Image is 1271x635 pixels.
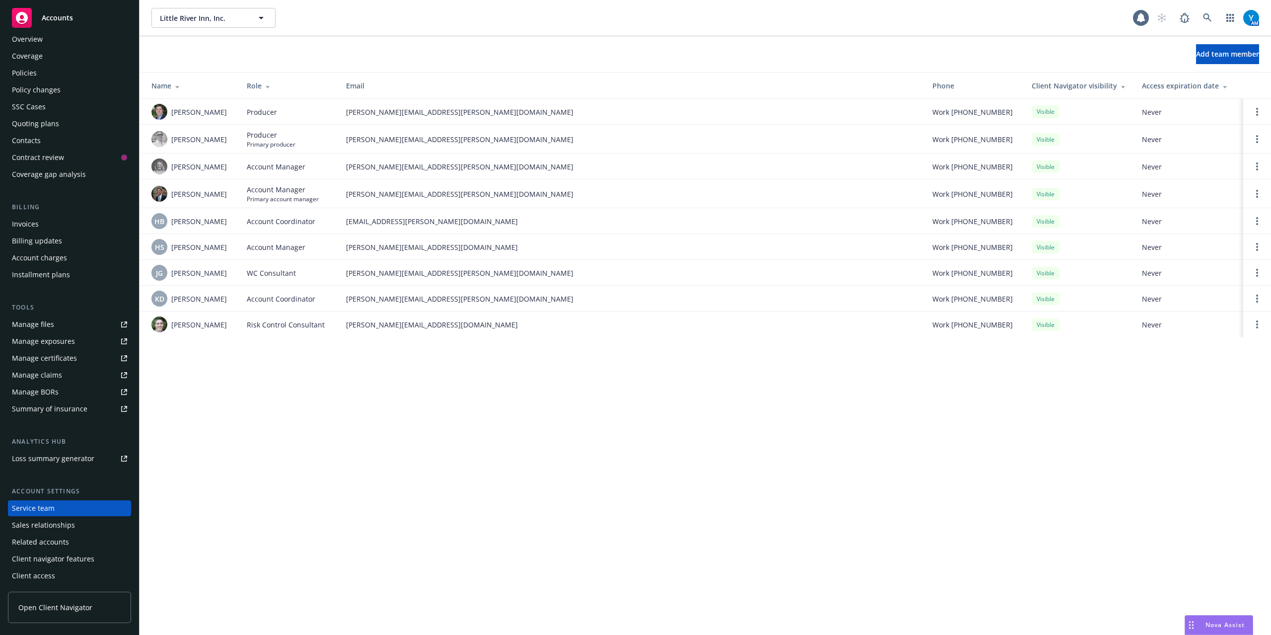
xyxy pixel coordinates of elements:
span: KD [155,294,164,304]
span: Never [1142,189,1235,199]
a: Client navigator features [8,551,131,567]
span: [EMAIL_ADDRESS][PERSON_NAME][DOMAIN_NAME] [346,216,917,227]
button: Nova Assist [1185,615,1253,635]
a: Accounts [8,4,131,32]
a: Open options [1251,318,1263,330]
div: Visible [1032,133,1059,146]
div: Invoices [12,216,39,232]
div: Visible [1032,318,1059,331]
div: Visible [1032,188,1059,200]
div: Loss summary generator [12,451,94,467]
a: Policies [8,65,131,81]
div: Visible [1032,241,1059,253]
span: Work [PHONE_NUMBER] [932,189,1013,199]
div: Account charges [12,250,67,266]
a: Related accounts [8,534,131,550]
a: Open options [1251,188,1263,200]
span: Never [1142,242,1235,252]
img: photo [151,104,167,120]
a: Billing updates [8,233,131,249]
div: Billing updates [12,233,62,249]
span: [PERSON_NAME][EMAIL_ADDRESS][DOMAIN_NAME] [346,242,917,252]
span: Never [1142,216,1235,227]
span: Never [1142,294,1235,304]
button: Add team member [1196,44,1259,64]
a: Installment plans [8,267,131,283]
a: Summary of insurance [8,401,131,417]
a: Start snowing [1152,8,1172,28]
div: Policies [12,65,37,81]
span: Never [1142,319,1235,330]
div: Tools [8,303,131,313]
a: SSC Cases [8,99,131,115]
div: Service team [12,500,55,516]
span: [PERSON_NAME] [171,216,227,227]
div: Visible [1032,293,1059,305]
span: Risk Control Consultant [247,319,325,330]
div: Coverage [12,48,43,64]
span: [PERSON_NAME] [171,268,227,278]
div: Manage exposures [12,333,75,349]
div: Manage claims [12,367,62,383]
div: Manage files [12,317,54,332]
div: Manage BORs [12,384,59,400]
span: [PERSON_NAME][EMAIL_ADDRESS][PERSON_NAME][DOMAIN_NAME] [346,134,917,145]
span: [PERSON_NAME][EMAIL_ADDRESS][PERSON_NAME][DOMAIN_NAME] [346,189,917,199]
span: Account Coordinator [247,294,315,304]
a: Policy changes [8,82,131,98]
div: Email [346,80,917,91]
div: Coverage gap analysis [12,166,86,182]
a: Manage files [8,317,131,332]
div: Visible [1032,105,1059,118]
div: Quoting plans [12,116,59,132]
a: Open options [1251,241,1263,253]
div: Access expiration date [1142,80,1235,91]
span: Account Manager [247,184,319,195]
span: Work [PHONE_NUMBER] [932,294,1013,304]
div: Phone [932,80,1016,91]
span: HS [155,242,164,252]
img: photo [151,317,167,332]
a: Open options [1251,215,1263,227]
div: Analytics hub [8,437,131,447]
span: [PERSON_NAME] [171,189,227,199]
a: Search [1198,8,1217,28]
span: [PERSON_NAME] [171,107,227,117]
span: Account Manager [247,161,305,172]
span: Never [1142,268,1235,278]
a: Coverage [8,48,131,64]
a: Open options [1251,293,1263,305]
span: Producer [247,107,277,117]
img: photo [151,131,167,147]
div: Drag to move [1185,616,1198,635]
a: Switch app [1220,8,1240,28]
a: Contacts [8,133,131,149]
a: Coverage gap analysis [8,166,131,182]
span: Work [PHONE_NUMBER] [932,216,1013,227]
span: Work [PHONE_NUMBER] [932,242,1013,252]
span: [PERSON_NAME][EMAIL_ADDRESS][PERSON_NAME][DOMAIN_NAME] [346,294,917,304]
div: Client access [12,568,55,584]
div: Summary of insurance [12,401,87,417]
span: HB [154,216,164,227]
span: Primary account manager [247,195,319,203]
span: [PERSON_NAME] [171,319,227,330]
span: [PERSON_NAME][EMAIL_ADDRESS][DOMAIN_NAME] [346,319,917,330]
a: Manage BORs [8,384,131,400]
a: Account charges [8,250,131,266]
a: Manage claims [8,367,131,383]
div: Manage certificates [12,350,77,366]
a: Open options [1251,160,1263,172]
span: Work [PHONE_NUMBER] [932,319,1013,330]
a: Contract review [8,150,131,165]
span: WC Consultant [247,268,296,278]
span: Producer [247,130,295,140]
span: [PERSON_NAME] [171,134,227,145]
a: Manage certificates [8,350,131,366]
div: Client Navigator visibility [1032,80,1126,91]
div: Contacts [12,133,41,149]
span: JG [156,268,163,278]
img: photo [1243,10,1259,26]
a: Open options [1251,133,1263,145]
span: [PERSON_NAME][EMAIL_ADDRESS][PERSON_NAME][DOMAIN_NAME] [346,107,917,117]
